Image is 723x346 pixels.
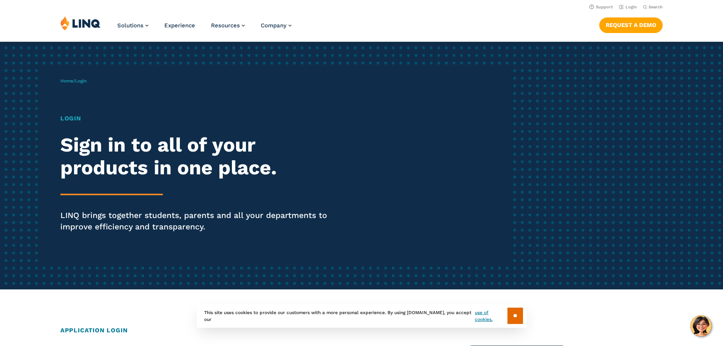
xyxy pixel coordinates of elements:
[475,309,507,323] a: use of cookies.
[211,22,240,29] span: Resources
[211,22,245,29] a: Resources
[197,304,527,328] div: This site uses cookies to provide our customers with a more personal experience. By using [DOMAIN...
[117,16,291,41] nav: Primary Navigation
[643,4,663,10] button: Open Search Bar
[619,5,637,9] a: Login
[599,17,663,33] a: Request a Demo
[60,78,73,84] a: Home
[117,22,148,29] a: Solutions
[649,5,663,9] span: Search
[589,5,613,9] a: Support
[599,16,663,33] nav: Button Navigation
[261,22,287,29] span: Company
[75,78,87,84] span: Login
[164,22,195,29] a: Experience
[261,22,291,29] a: Company
[117,22,143,29] span: Solutions
[60,210,339,232] p: LINQ brings together students, parents and all your departments to improve efficiency and transpa...
[60,134,339,179] h2: Sign in to all of your products in one place.
[690,315,712,337] button: Hello, have a question? Let’s chat.
[60,78,87,84] span: /
[60,114,339,123] h1: Login
[60,16,101,30] img: LINQ | K‑12 Software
